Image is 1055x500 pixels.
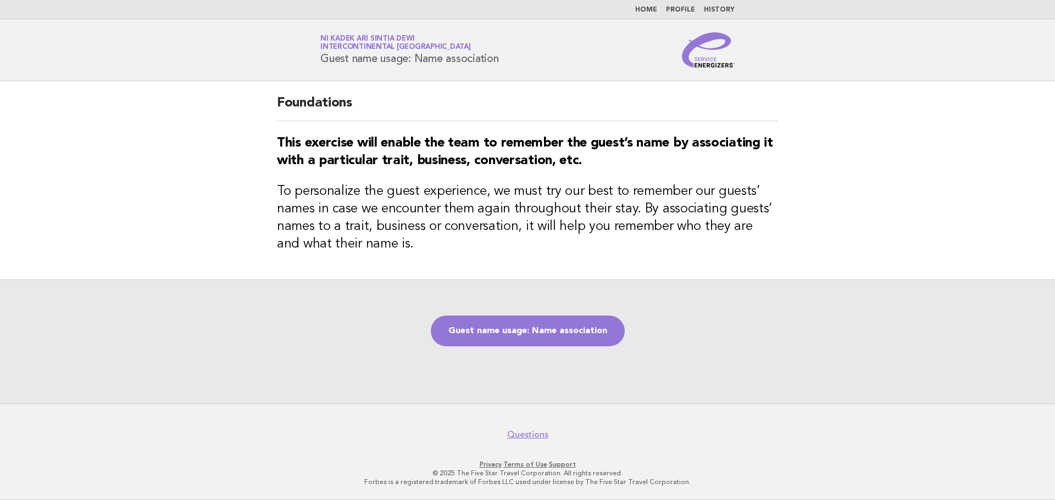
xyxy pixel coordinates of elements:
[320,35,471,50] a: Ni Kadek Ari Sintia DewiInterContinental [GEOGRAPHIC_DATA]
[191,460,864,469] p: · ·
[480,460,502,468] a: Privacy
[704,7,735,13] a: History
[277,94,778,121] h2: Foundations
[666,7,695,13] a: Profile
[320,36,499,64] h1: Guest name usage: Name association
[507,429,548,440] a: Questions
[635,7,657,13] a: Home
[191,469,864,477] p: © 2025 The Five Star Travel Corporation. All rights reserved.
[431,316,625,346] a: Guest name usage: Name association
[277,183,778,253] h3: To personalize the guest experience, we must try our best to remember our guests’ names in case w...
[277,137,773,167] strong: This exercise will enable the team to remember the guest’s name by associating it with a particul...
[320,44,471,51] span: InterContinental [GEOGRAPHIC_DATA]
[503,460,547,468] a: Terms of Use
[191,477,864,486] p: Forbes is a registered trademark of Forbes LLC used under license by The Five Star Travel Corpora...
[549,460,576,468] a: Support
[682,32,735,68] img: Service Energizers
